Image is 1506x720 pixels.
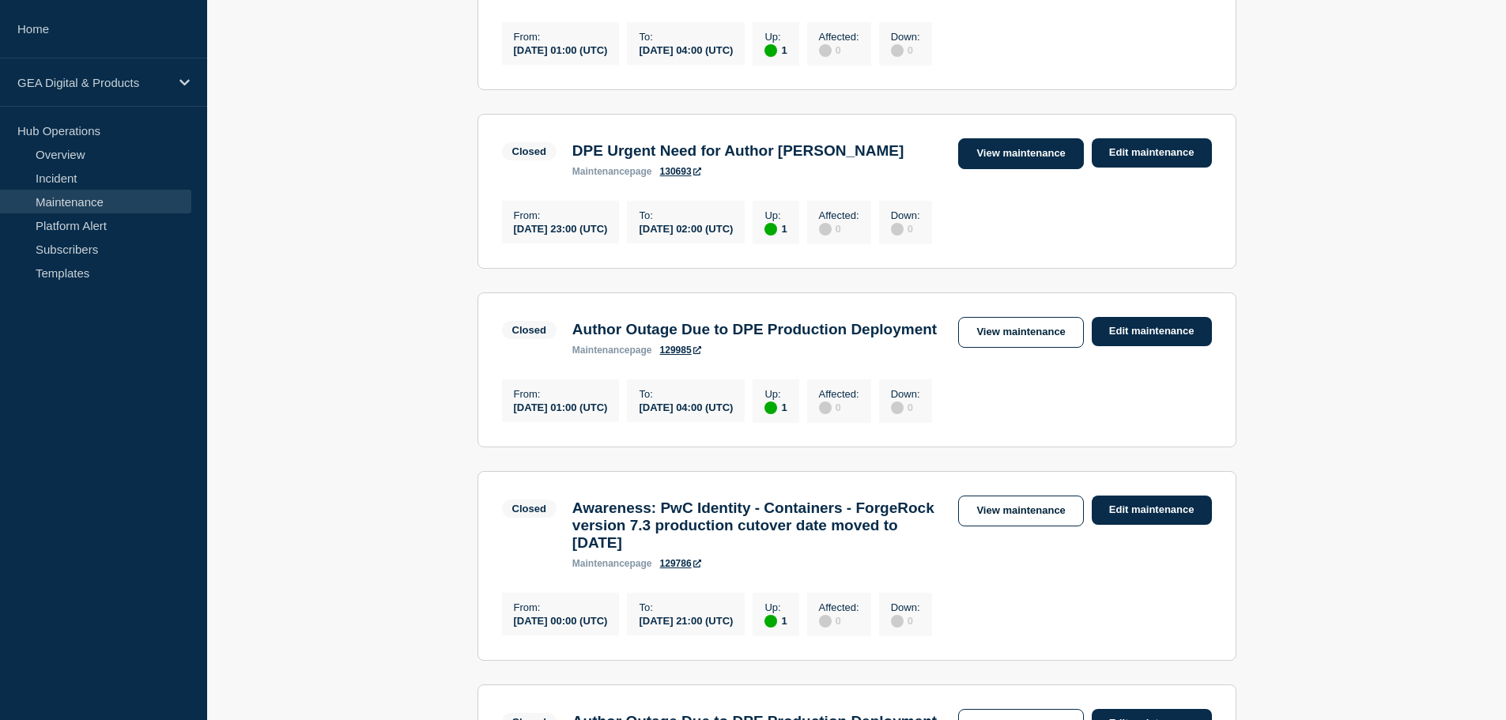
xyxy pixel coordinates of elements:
[764,44,777,57] div: up
[572,558,630,569] span: maintenance
[819,31,859,43] p: Affected :
[764,388,787,400] p: Up :
[660,166,701,177] a: 130693
[819,209,859,221] p: Affected :
[660,558,701,569] a: 129786
[764,31,787,43] p: Up :
[891,401,904,414] div: disabled
[639,613,733,627] div: [DATE] 21:00 (UTC)
[572,499,943,552] h3: Awareness: PwC Identity - Containers - ForgeRock version 7.3 production cutover date moved to [DATE]
[819,223,832,236] div: disabled
[512,503,546,515] div: Closed
[819,401,832,414] div: disabled
[572,345,630,356] span: maintenance
[891,400,920,414] div: 0
[639,209,733,221] p: To :
[819,388,859,400] p: Affected :
[891,388,920,400] p: Down :
[572,321,937,338] h3: Author Outage Due to DPE Production Deployment
[512,145,546,157] div: Closed
[514,601,608,613] p: From :
[819,615,832,628] div: disabled
[891,615,904,628] div: disabled
[514,221,608,235] div: [DATE] 23:00 (UTC)
[819,613,859,628] div: 0
[891,613,920,628] div: 0
[514,43,608,56] div: [DATE] 01:00 (UTC)
[891,601,920,613] p: Down :
[514,400,608,413] div: [DATE] 01:00 (UTC)
[764,613,787,628] div: 1
[514,209,608,221] p: From :
[639,388,733,400] p: To :
[819,601,859,613] p: Affected :
[819,400,859,414] div: 0
[1092,317,1212,346] a: Edit maintenance
[764,223,777,236] div: up
[639,31,733,43] p: To :
[958,138,1083,169] a: View maintenance
[819,43,859,57] div: 0
[514,613,608,627] div: [DATE] 00:00 (UTC)
[764,401,777,414] div: up
[572,166,652,177] p: page
[764,221,787,236] div: 1
[891,221,920,236] div: 0
[958,496,1083,526] a: View maintenance
[764,601,787,613] p: Up :
[764,209,787,221] p: Up :
[891,223,904,236] div: disabled
[1092,496,1212,525] a: Edit maintenance
[819,221,859,236] div: 0
[514,388,608,400] p: From :
[572,345,652,356] p: page
[958,317,1083,348] a: View maintenance
[891,31,920,43] p: Down :
[512,324,546,336] div: Closed
[17,76,169,89] p: GEA Digital & Products
[819,44,832,57] div: disabled
[660,345,701,356] a: 129985
[891,43,920,57] div: 0
[572,558,652,569] p: page
[572,142,904,160] h3: DPE Urgent Need for Author [PERSON_NAME]
[639,221,733,235] div: [DATE] 02:00 (UTC)
[764,400,787,414] div: 1
[1092,138,1212,168] a: Edit maintenance
[639,400,733,413] div: [DATE] 04:00 (UTC)
[572,166,630,177] span: maintenance
[639,43,733,56] div: [DATE] 04:00 (UTC)
[891,44,904,57] div: disabled
[639,601,733,613] p: To :
[764,43,787,57] div: 1
[891,209,920,221] p: Down :
[514,31,608,43] p: From :
[764,615,777,628] div: up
